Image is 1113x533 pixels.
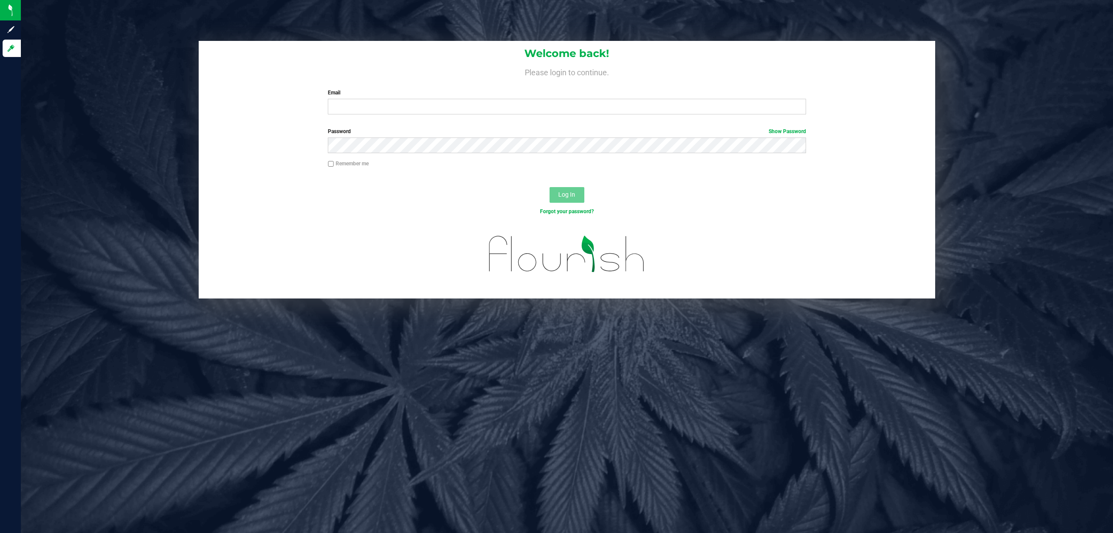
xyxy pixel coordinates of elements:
h4: Please login to continue. [199,66,936,77]
inline-svg: Log in [7,44,15,53]
a: Show Password [769,128,806,134]
button: Log In [550,187,584,203]
label: Remember me [328,160,369,168]
input: Remember me [328,161,334,167]
span: Log In [558,191,575,198]
img: flourish_logo.svg [475,225,659,284]
inline-svg: Sign up [7,25,15,34]
span: Password [328,128,351,134]
a: Forgot your password? [540,208,594,215]
label: Email [328,89,806,97]
h1: Welcome back! [199,48,936,59]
